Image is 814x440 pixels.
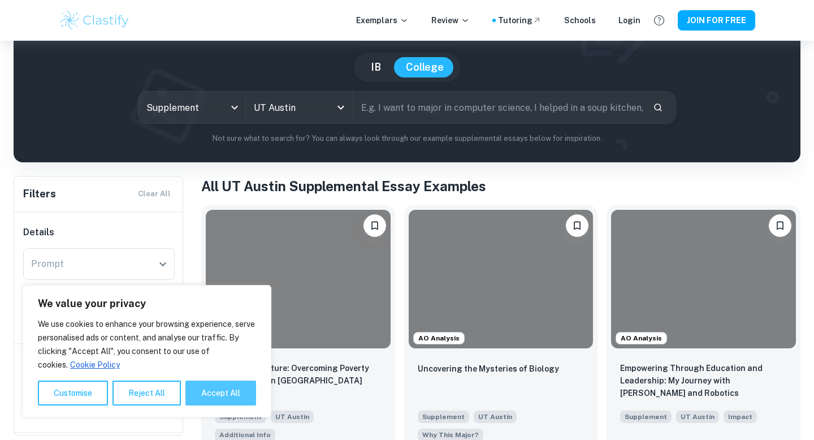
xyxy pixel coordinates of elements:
[414,333,464,343] span: AO Analysis
[70,360,120,370] a: Cookie Policy
[356,14,409,27] p: Exemplars
[38,381,108,406] button: Customise
[185,381,256,406] button: Accept All
[219,430,271,440] span: Additional Info
[431,14,470,27] p: Review
[112,381,181,406] button: Reject All
[498,14,542,27] a: Tutoring
[59,9,131,32] img: Clastify logo
[676,411,719,423] span: UT Austin
[201,176,800,196] h1: All UT Austin Supplemental Essay Examples
[215,362,382,387] p: Seizing the Future: Overcoming Poverty and Ambition in America
[418,411,469,423] span: Supplement
[138,92,245,123] div: Supplement
[564,14,596,27] a: Schools
[620,362,787,399] p: Empowering Through Education and Leadership: My Journey with MEL Keystone and Robotics
[769,214,791,237] button: Please log in to bookmark exemplars
[333,100,349,115] button: Open
[363,214,386,237] button: Please log in to bookmark exemplars
[566,214,588,237] button: Please log in to bookmark exemplars
[474,411,517,423] span: UT Austin
[620,411,672,423] span: Supplement
[395,57,455,77] button: College
[618,14,640,27] a: Login
[728,412,752,422] span: Impact
[616,333,666,343] span: AO Analysis
[650,11,669,30] button: Help and Feedback
[155,256,171,272] button: Open
[724,409,757,423] span: Describe how your experiences, perspectives, talents, and/or your involvement in leadership activ...
[38,317,256,372] p: We use cookies to enhance your browsing experience, serve personalised ads or content, and analys...
[648,98,668,117] button: Search
[360,57,392,77] button: IB
[38,297,256,310] p: We value your privacy
[422,430,479,440] span: Why This Major?
[23,226,175,239] h6: Details
[23,186,56,202] h6: Filters
[678,10,755,31] button: JOIN FOR FREE
[353,92,644,123] input: E.g. I want to major in computer science, I helped in a soup kitchen, I want to join the debate t...
[418,363,559,375] p: Uncovering the Mysteries of Biology
[271,411,314,423] span: UT Austin
[23,285,271,417] div: We value your privacy
[23,133,791,144] p: Not sure what to search for? You can always look through our example supplemental essays below fo...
